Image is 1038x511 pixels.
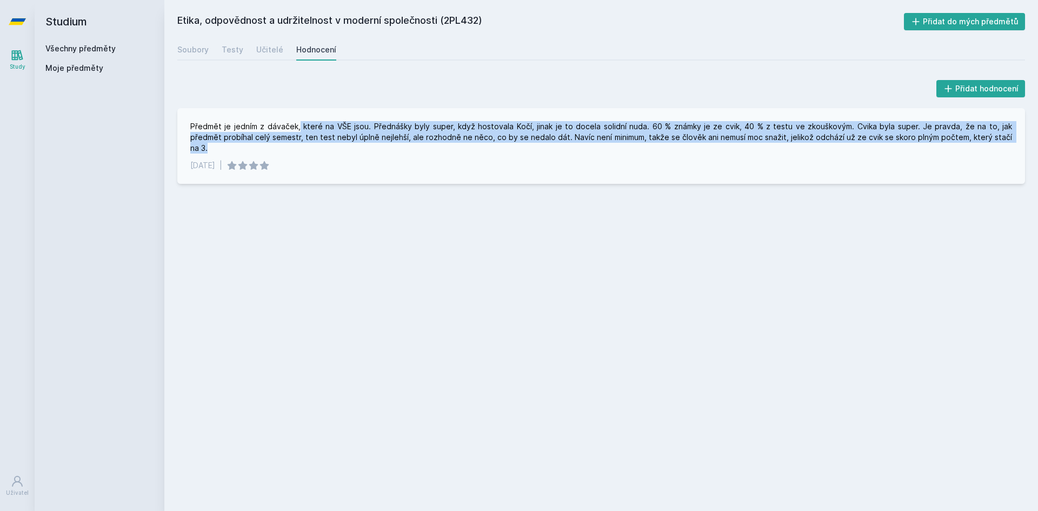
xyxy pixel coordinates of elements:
div: [DATE] [190,160,215,171]
div: | [219,160,222,171]
button: Přidat hodnocení [936,80,1026,97]
div: Uživatel [6,489,29,497]
a: Učitelé [256,39,283,61]
a: Uživatel [2,469,32,502]
a: Study [2,43,32,76]
a: Všechny předměty [45,44,116,53]
a: Hodnocení [296,39,336,61]
a: Testy [222,39,243,61]
span: Moje předměty [45,63,103,74]
div: Předmět je jedním z dávaček, které na VŠE jsou. Přednášky byly super, když hostovala Kočí, jinak ... [190,121,1012,154]
a: Soubory [177,39,209,61]
button: Přidat do mých předmětů [904,13,1026,30]
div: Study [10,63,25,71]
div: Testy [222,44,243,55]
div: Hodnocení [296,44,336,55]
div: Soubory [177,44,209,55]
h2: Etika, odpovědnost a udržitelnost v moderní společnosti (2PL432) [177,13,904,30]
div: Učitelé [256,44,283,55]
